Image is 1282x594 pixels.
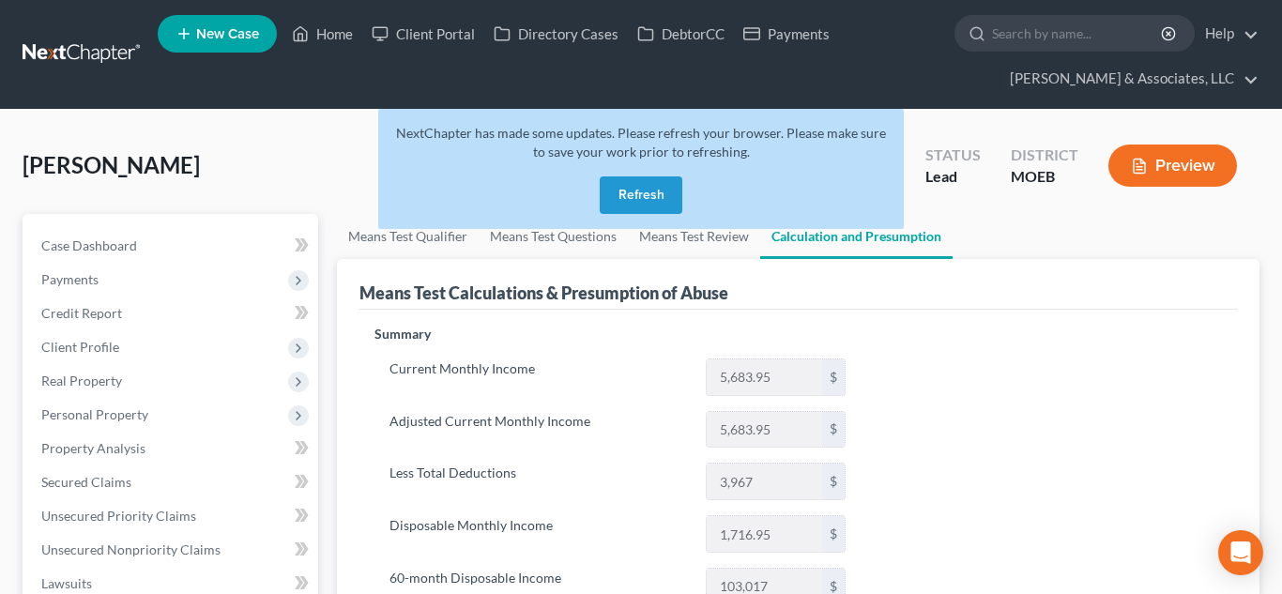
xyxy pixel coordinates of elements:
[822,359,845,395] div: $
[26,297,318,330] a: Credit Report
[822,412,845,448] div: $
[282,17,362,51] a: Home
[26,533,318,567] a: Unsecured Nonpriority Claims
[26,229,318,263] a: Case Dashboard
[41,541,221,557] span: Unsecured Nonpriority Claims
[26,465,318,499] a: Secured Claims
[41,440,145,456] span: Property Analysis
[822,464,845,499] div: $
[628,17,734,51] a: DebtorCC
[362,17,484,51] a: Client Portal
[380,463,697,500] label: Less Total Deductions
[26,499,318,533] a: Unsecured Priority Claims
[41,339,119,355] span: Client Profile
[41,508,196,524] span: Unsecured Priority Claims
[1011,145,1078,166] div: District
[374,325,862,343] p: Summary
[196,27,259,41] span: New Case
[380,411,697,449] label: Adjusted Current Monthly Income
[484,17,628,51] a: Directory Cases
[23,151,200,178] span: [PERSON_NAME]
[1108,145,1237,187] button: Preview
[41,237,137,253] span: Case Dashboard
[41,575,92,591] span: Lawsuits
[1011,166,1078,188] div: MOEB
[734,17,839,51] a: Payments
[380,515,697,553] label: Disposable Monthly Income
[26,432,318,465] a: Property Analysis
[41,305,122,321] span: Credit Report
[707,516,822,552] input: 0.00
[1196,17,1259,51] a: Help
[925,145,981,166] div: Status
[396,125,886,160] span: NextChapter has made some updates. Please refresh your browser. Please make sure to save your wor...
[707,359,822,395] input: 0.00
[1218,530,1263,575] div: Open Intercom Messenger
[41,406,148,422] span: Personal Property
[41,474,131,490] span: Secured Claims
[337,214,479,259] a: Means Test Qualifier
[600,176,682,214] button: Refresh
[707,464,822,499] input: 0.00
[41,271,99,287] span: Payments
[992,16,1164,51] input: Search by name...
[359,282,728,304] div: Means Test Calculations & Presumption of Abuse
[925,166,981,188] div: Lead
[41,373,122,388] span: Real Property
[380,358,697,396] label: Current Monthly Income
[822,516,845,552] div: $
[707,412,822,448] input: 0.00
[1000,62,1259,96] a: [PERSON_NAME] & Associates, LLC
